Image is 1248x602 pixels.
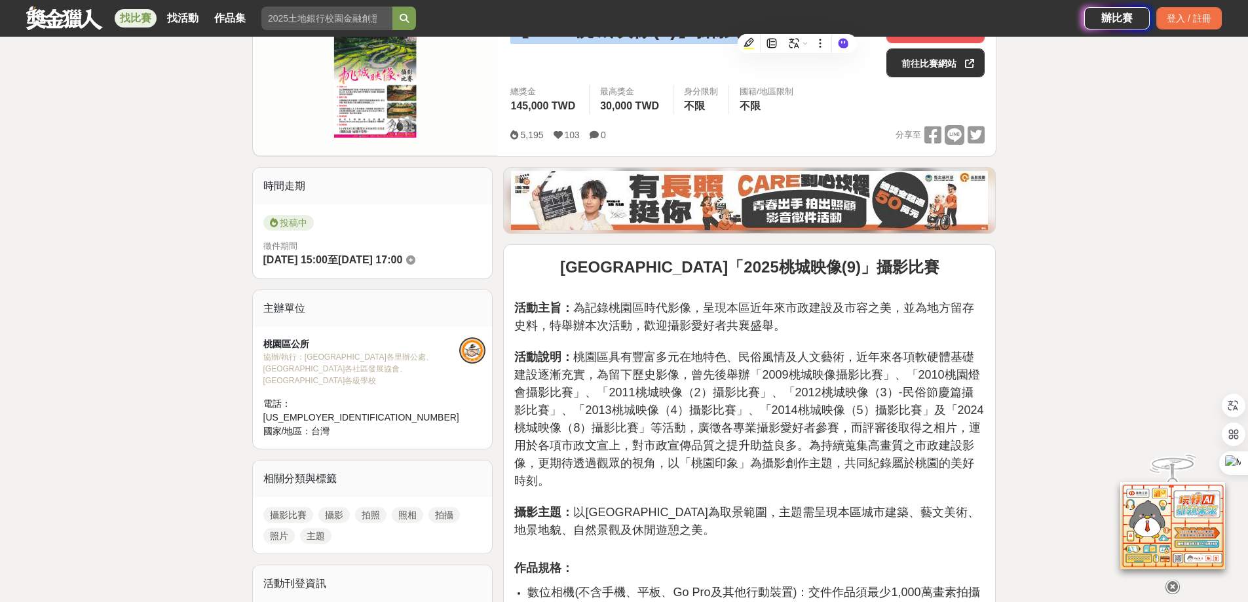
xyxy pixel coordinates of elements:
span: 145,000 TWD [510,100,575,111]
span: 0 [601,130,606,140]
a: 照片 [263,528,295,544]
img: d2146d9a-e6f6-4337-9592-8cefde37ba6b.png [1120,482,1225,569]
span: 不限 [684,100,705,111]
span: 以[GEOGRAPHIC_DATA]為取景範圍，主題需呈現本區城市建築、藝文美術、地景地貌、自然景觀及休閒遊憩之美。 [514,506,979,536]
a: 作品集 [209,9,251,28]
a: 攝影比賽 [263,507,313,523]
span: 30,000 TWD [600,100,659,111]
span: [DATE] 17:00 [338,254,402,265]
div: 時間走期 [253,168,493,204]
a: 主題 [300,528,331,544]
span: 台灣 [311,426,330,436]
span: 分享至 [896,125,921,145]
span: 桃園區具有豐富多元在地特色、民俗風情及人文藝術，近年來各項軟硬體基礎建設逐漸充實，為留下歷史影像，曾先後舉辦「2009桃城映像攝影比賽」、「2010桃園燈會攝影比賽」、「2011桃城映像（2）攝... [514,350,983,487]
a: 攝影 [318,507,350,523]
strong: 攝影主題： [514,506,573,519]
span: 總獎金 [510,85,578,98]
a: 照相 [392,507,423,523]
strong: 活動說明： [514,350,573,364]
strong: 活動主旨： [514,301,573,314]
a: 找活動 [162,9,204,28]
span: [DATE] 15:00 [263,254,328,265]
span: 徵件期間 [263,241,297,251]
a: 辦比賽 [1084,7,1150,29]
img: Cover Image [253,4,498,155]
strong: [GEOGRAPHIC_DATA]「2025桃城映像(9)」攝影比賽 [560,258,939,276]
span: 不限 [740,100,761,111]
div: 身分限制 [684,85,718,98]
div: 登入 / 註冊 [1156,7,1222,29]
div: 國籍/地區限制 [740,85,793,98]
div: 主辦單位 [253,290,493,327]
a: 拍攝 [428,507,460,523]
span: 國家/地區： [263,426,312,436]
a: 前往比賽網站 [886,48,985,77]
span: 投稿中 [263,215,314,231]
a: 拍照 [355,507,387,523]
div: 桃園區公所 [263,337,459,351]
div: 相關分類與標籤 [253,461,493,497]
span: 最高獎金 [600,85,662,98]
span: 103 [565,130,580,140]
span: 為記錄桃園區時代影像，呈現本區近年來市政建設及市容之美，並為地方留存史料，特舉辦本次活動，歡迎攝影愛好者共襄盛舉。 [514,301,974,332]
div: 電話： [US_EMPLOYER_IDENTIFICATION_NUMBER] [263,397,459,424]
img: 35ad34ac-3361-4bcf-919e-8d747461931d.jpg [511,171,988,230]
input: 2025土地銀行校園金融創意挑戰賽：從你出發 開啟智慧金融新頁 [261,7,392,30]
strong: 作品規格： [514,561,573,574]
span: 5,195 [520,130,543,140]
span: 至 [328,254,338,265]
div: 活動刊登資訊 [253,565,493,602]
a: 找比賽 [115,9,157,28]
div: 協辦/執行： [GEOGRAPHIC_DATA]各里辦公處、[GEOGRAPHIC_DATA]各社區發展協會、[GEOGRAPHIC_DATA]各級學校 [263,351,459,386]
